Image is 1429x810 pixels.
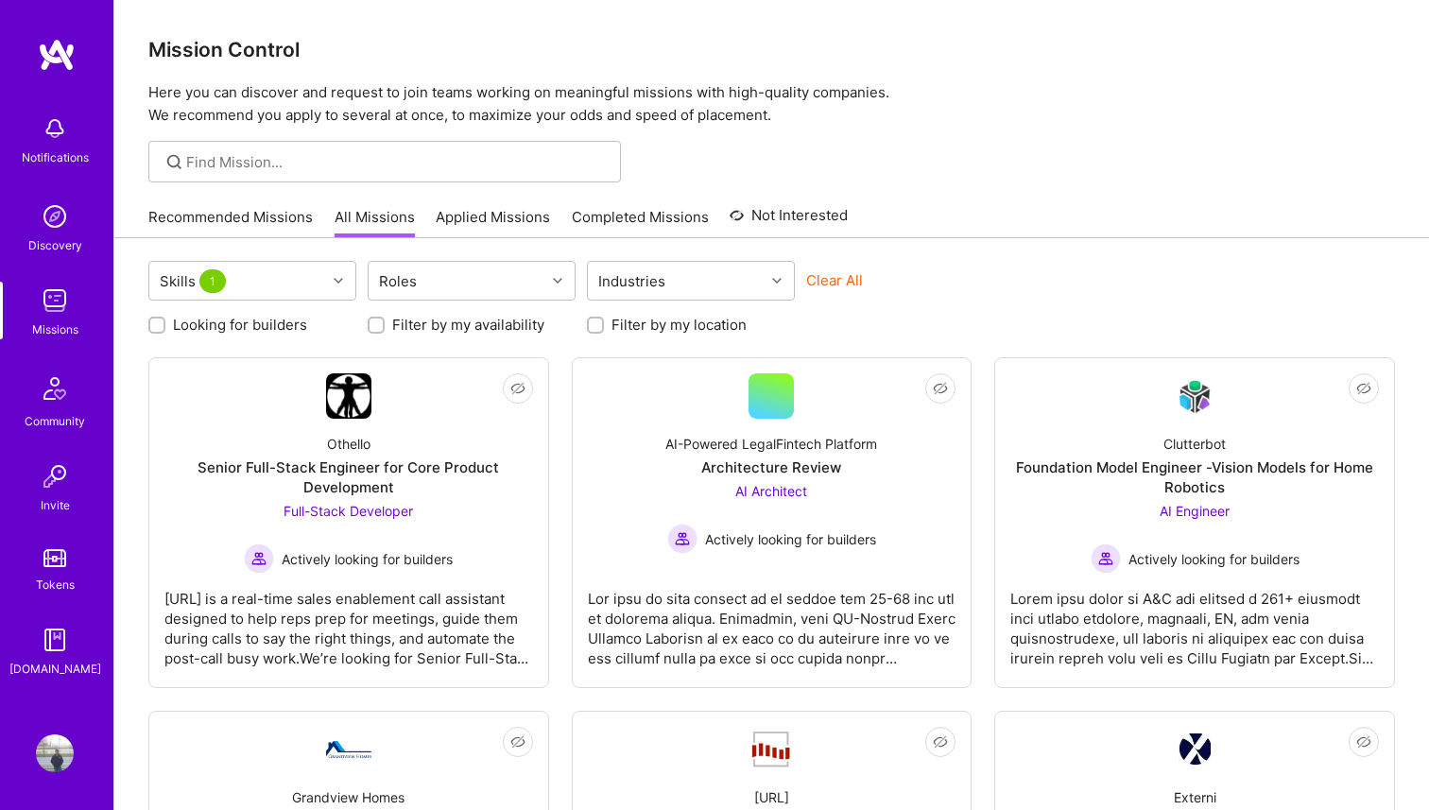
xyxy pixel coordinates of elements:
[38,38,76,72] img: logo
[43,549,66,567] img: tokens
[31,734,78,772] a: User Avatar
[326,373,371,419] img: Company Logo
[335,207,415,238] a: All Missions
[392,315,544,335] label: Filter by my availability
[1010,373,1379,672] a: Company LogoClutterbotFoundation Model Engineer -Vision Models for Home RoboticsAI Engineer Activ...
[665,434,877,454] div: AI-Powered LegalFintech Platform
[32,319,78,339] div: Missions
[327,434,370,454] div: Othello
[754,787,789,807] div: [URL]
[28,235,82,255] div: Discovery
[553,276,562,285] i: icon Chevron
[326,741,371,758] img: Company Logo
[1160,503,1230,519] span: AI Engineer
[772,276,782,285] i: icon Chevron
[1163,434,1226,454] div: Clutterbot
[806,270,863,290] button: Clear All
[36,110,74,147] img: bell
[701,457,841,477] div: Architecture Review
[611,315,747,335] label: Filter by my location
[173,315,307,335] label: Looking for builders
[284,503,413,519] span: Full-Stack Developer
[186,152,607,172] input: Find Mission...
[374,267,422,295] div: Roles
[1356,734,1371,750] i: icon EyeClosed
[32,366,77,411] img: Community
[510,381,525,396] i: icon EyeClosed
[148,81,1395,127] p: Here you can discover and request to join teams working on meaningful missions with high-quality ...
[36,282,74,319] img: teamwork
[148,38,1395,61] h3: Mission Control
[735,483,807,499] span: AI Architect
[164,151,185,173] i: icon SearchGrey
[22,147,89,167] div: Notifications
[1172,374,1217,419] img: Company Logo
[36,621,74,659] img: guide book
[705,529,876,549] span: Actively looking for builders
[292,787,405,807] div: Grandview Homes
[572,207,709,238] a: Completed Missions
[9,659,101,679] div: [DOMAIN_NAME]
[933,734,948,750] i: icon EyeClosed
[1091,543,1121,574] img: Actively looking for builders
[25,411,85,431] div: Community
[1010,574,1379,668] div: Lorem ipsu dolor si A&C adi elitsed d 261+ eiusmodt inci utlabo etdolore, magnaali, EN, adm venia...
[594,267,670,295] div: Industries
[1010,457,1379,497] div: Foundation Model Engineer -Vision Models for Home Robotics
[933,381,948,396] i: icon EyeClosed
[730,204,848,238] a: Not Interested
[155,267,234,295] div: Skills
[36,575,75,595] div: Tokens
[749,730,794,769] img: Company Logo
[1179,733,1211,766] img: Company Logo
[164,457,533,497] div: Senior Full-Stack Engineer for Core Product Development
[1128,549,1300,569] span: Actively looking for builders
[667,524,697,554] img: Actively looking for builders
[164,373,533,672] a: Company LogoOthelloSenior Full-Stack Engineer for Core Product DevelopmentFull-Stack Developer Ac...
[588,373,956,672] a: AI-Powered LegalFintech PlatformArchitecture ReviewAI Architect Actively looking for buildersActi...
[41,495,70,515] div: Invite
[244,543,274,574] img: Actively looking for builders
[36,198,74,235] img: discovery
[1356,381,1371,396] i: icon EyeClosed
[510,734,525,750] i: icon EyeClosed
[36,734,74,772] img: User Avatar
[164,574,533,668] div: [URL] is a real-time sales enablement call assistant designed to help reps prep for meetings, gui...
[148,207,313,238] a: Recommended Missions
[1174,787,1216,807] div: Externi
[282,549,453,569] span: Actively looking for builders
[199,269,226,293] span: 1
[588,574,956,668] div: Lor ipsu do sita consect ad el seddoe tem 25-68 inc utl et dolorema aliqua. Enimadmin, veni QU-No...
[436,207,550,238] a: Applied Missions
[334,276,343,285] i: icon Chevron
[36,457,74,495] img: Invite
